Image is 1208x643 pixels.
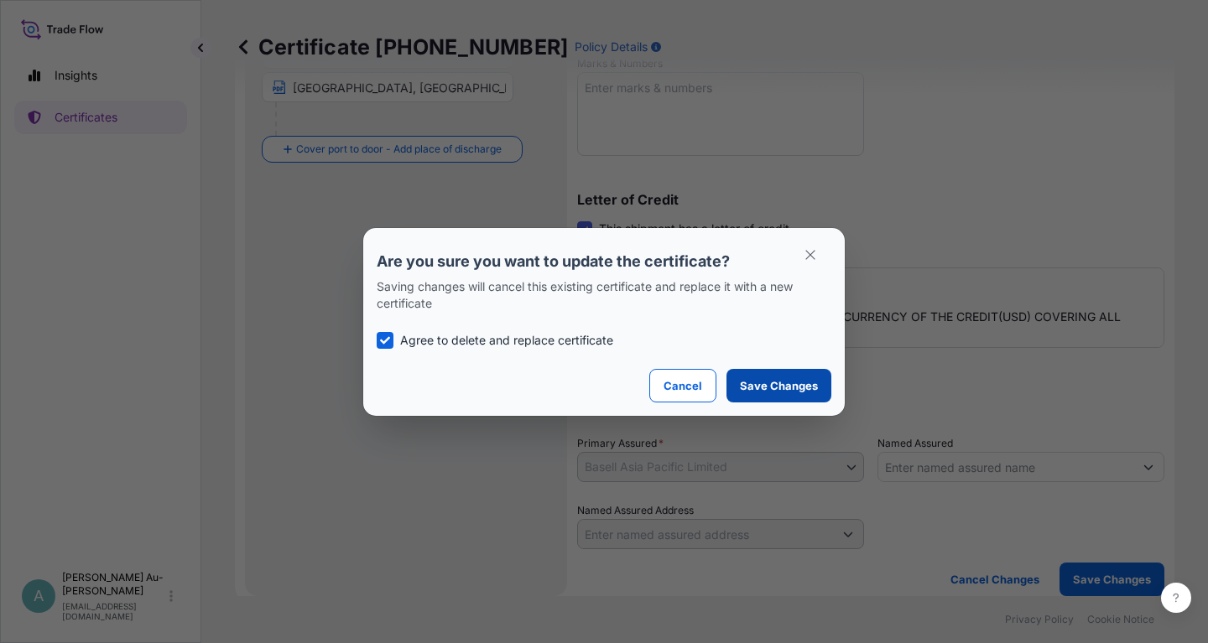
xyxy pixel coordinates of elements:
[400,332,613,349] p: Agree to delete and replace certificate
[649,369,716,402] button: Cancel
[377,251,831,272] p: Are you sure you want to update the certificate?
[740,377,818,394] p: Save Changes
[726,369,831,402] button: Save Changes
[377,278,831,312] p: Saving changes will cancel this existing certificate and replace it with a new certificate
[664,377,702,394] p: Cancel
